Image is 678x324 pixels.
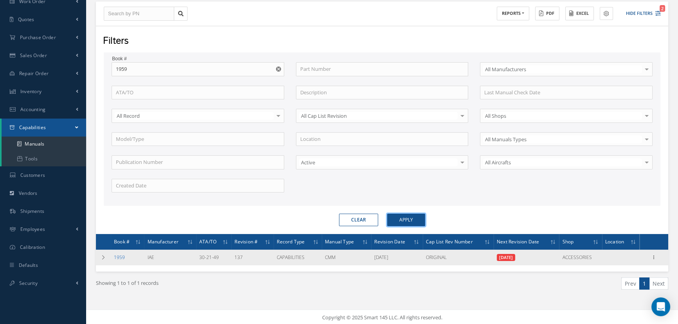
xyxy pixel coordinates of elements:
span: Active [299,158,458,166]
button: Excel [565,7,594,20]
a: 1 [639,277,649,290]
span: Location [605,238,624,245]
button: Apply [387,214,425,226]
span: Purchase Order [20,34,56,41]
span: Manufacturer [147,238,178,245]
button: REPORTS [497,7,529,20]
div: Filters [97,34,665,49]
input: Book # [112,62,284,76]
span: Sales Order [20,52,47,59]
td: ORIGINAL [423,250,494,265]
a: 1959 [114,254,125,261]
svg: Reset [276,67,281,72]
span: Accounting [20,106,46,113]
span: Repair Order [19,70,49,77]
button: Hide Filters2 [619,7,661,20]
input: Publication Number [112,155,284,169]
td: [DATE] [371,250,423,265]
span: All Manufacturers [483,65,642,73]
span: 2 [660,5,665,12]
span: Customers [20,172,45,178]
abbr: Outdated [497,254,515,261]
span: Calibration [20,244,45,250]
button: PDF [535,7,559,20]
span: Revision Date [374,238,405,245]
input: Created Date [112,179,284,193]
div: Showing 1 to 1 of 1 records [90,277,382,296]
a: Tools [2,151,86,166]
button: Clear [339,214,378,226]
span: Revision # [234,238,258,245]
div: Open Intercom Messenger [651,297,670,316]
span: ATA/TO [199,238,216,245]
td: CMM [322,250,371,265]
span: Record Type [277,238,305,245]
span: All Cap List Revision [299,112,458,120]
input: Location [296,132,469,146]
input: Last Manual Check Date [480,86,653,100]
span: Defaults [19,262,38,268]
span: [DATE] [497,254,515,261]
a: Manuals [2,137,86,151]
span: All Manuals Types [483,135,642,143]
span: Inventory [20,88,42,95]
span: Security [19,280,38,286]
span: Next Revision Date [497,238,539,245]
input: Model/Type [112,132,284,146]
span: Employees [20,226,45,232]
td: 30-21-49 [196,250,231,265]
span: IAE [147,254,154,261]
td: 137 [231,250,274,265]
span: All Record [115,112,274,120]
td: ACCESSORIES [559,250,602,265]
span: Manual Type [325,238,354,245]
td: CAPABILITIES [274,250,322,265]
span: Shop [562,238,573,245]
span: Cap List Rev Number [426,238,473,245]
span: Quotes [18,16,34,23]
a: Capabilities [2,119,86,137]
button: Reset [274,62,284,76]
label: Book # [112,55,284,62]
div: Copyright © 2025 Smart 145 LLC. All rights reserved. [94,314,670,322]
span: All Shops [483,112,642,120]
span: Book # [114,238,130,245]
span: Capabilities [19,124,46,131]
input: Description [296,86,469,100]
input: Search by PN [104,7,174,21]
input: Part Number [296,62,469,76]
input: ATA/TO [112,86,284,100]
span: Vendors [19,190,38,196]
span: All Aircrafts [483,158,642,166]
span: Shipments [20,208,45,214]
